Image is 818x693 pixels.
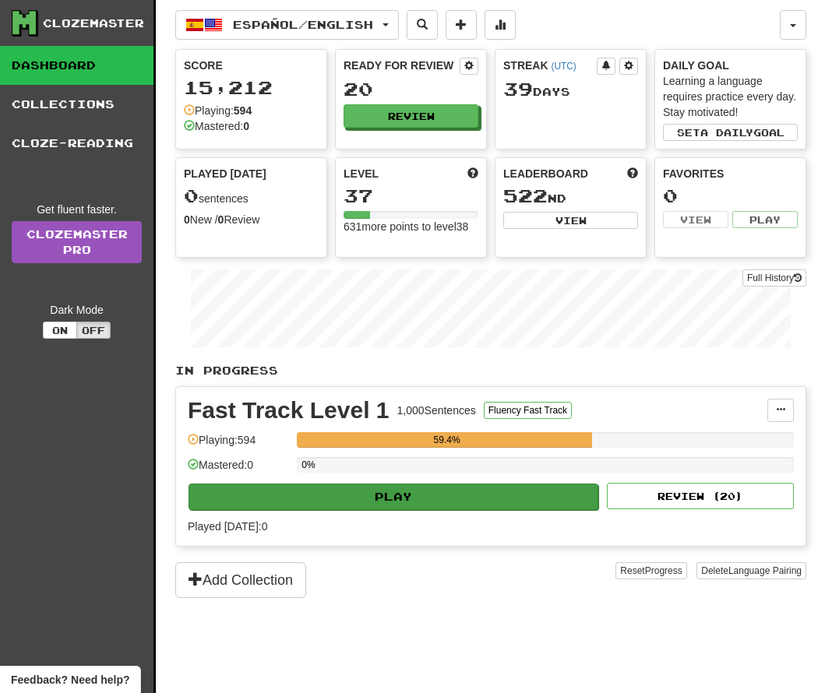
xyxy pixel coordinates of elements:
div: Ready for Review [344,58,460,73]
span: a daily [700,127,753,138]
div: 0 [663,186,798,206]
span: Level [344,166,379,181]
button: Review (20) [607,483,794,509]
div: Favorites [663,166,798,181]
button: Seta dailygoal [663,124,798,141]
span: 39 [503,78,533,100]
strong: 0 [218,213,224,226]
span: Progress [645,565,682,576]
div: New / Review [184,212,319,227]
button: Español/English [175,10,399,40]
div: 1,000 Sentences [397,403,476,418]
span: 522 [503,185,548,206]
div: Fast Track Level 1 [188,399,390,422]
div: Streak [503,58,597,73]
div: Playing: 594 [188,432,289,458]
div: 15,212 [184,78,319,97]
button: Search sentences [407,10,438,40]
button: Off [76,322,111,339]
div: Daily Goal [663,58,798,73]
span: Open feedback widget [11,672,129,688]
span: This week in points, UTC [627,166,638,181]
button: ResetProgress [615,562,686,579]
span: Score more points to level up [467,166,478,181]
div: 59.4% [301,432,592,448]
a: ClozemasterPro [12,221,142,263]
div: 37 [344,186,478,206]
button: DeleteLanguage Pairing [696,562,806,579]
div: Learning a language requires practice every day. Stay motivated! [663,73,798,120]
strong: 594 [234,104,252,117]
button: More stats [485,10,516,40]
div: Clozemaster [43,16,144,31]
div: nd [503,186,638,206]
button: Add Collection [175,562,306,598]
div: Get fluent faster. [12,202,142,217]
span: Played [DATE] [184,166,266,181]
span: Played [DATE]: 0 [188,520,267,533]
div: Score [184,58,319,73]
button: Review [344,104,478,128]
span: Leaderboard [503,166,588,181]
div: 631 more points to level 38 [344,219,478,234]
strong: 0 [184,213,190,226]
button: Play [732,211,798,228]
div: sentences [184,186,319,206]
div: Playing: [184,103,252,118]
div: Mastered: [184,118,249,134]
span: Language Pairing [728,565,802,576]
strong: 0 [243,120,249,132]
button: View [503,212,638,229]
div: Day s [503,79,638,100]
div: 20 [344,79,478,99]
button: Play [189,484,598,510]
button: Fluency Fast Track [484,402,572,419]
div: Mastered: 0 [188,457,289,483]
button: Add sentence to collection [446,10,477,40]
button: On [43,322,77,339]
button: Full History [742,269,806,287]
a: (UTC) [551,61,576,72]
div: Dark Mode [12,302,142,318]
p: In Progress [175,363,806,378]
span: Español / English [233,18,373,31]
button: View [663,211,728,228]
span: 0 [184,185,199,206]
